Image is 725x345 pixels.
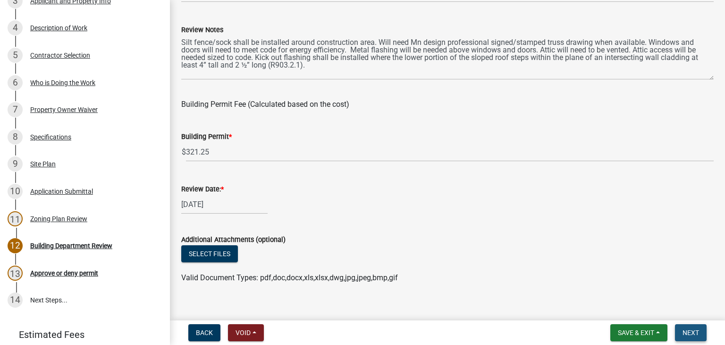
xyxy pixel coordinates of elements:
[30,134,71,140] div: Specifications
[181,245,238,262] button: Select files
[181,27,223,34] label: Review Notes
[8,293,23,308] div: 14
[30,79,95,86] div: Who is Doing the Work
[30,161,56,167] div: Site Plan
[228,324,264,341] button: Void
[8,102,23,117] div: 7
[8,238,23,253] div: 12
[181,87,714,110] div: Building Permit Fee (Calculated based on the cost)
[181,273,398,282] span: Valid Document Types: pdf,doc,docx,xls,xlsx,dwg,jpg,jpeg,bmp,gif
[8,20,23,35] div: 4
[30,216,87,222] div: Zoning Plan Review
[181,142,186,162] span: $
[30,270,98,276] div: Approve or deny permit
[8,75,23,90] div: 6
[618,329,654,336] span: Save & Exit
[610,324,667,341] button: Save & Exit
[181,186,224,193] label: Review Date:
[181,237,286,243] label: Additional Attachments (optional)
[181,195,268,214] input: mm/dd/yyyy
[30,188,93,195] div: Application Submittal
[675,324,707,341] button: Next
[8,129,23,145] div: 8
[8,266,23,281] div: 13
[8,211,23,226] div: 11
[30,25,87,31] div: Description of Work
[30,106,98,113] div: Property Owner Waiver
[181,134,232,140] label: Building Permit
[8,325,155,344] a: Estimated Fees
[188,324,220,341] button: Back
[236,329,251,336] span: Void
[683,329,699,336] span: Next
[30,52,90,59] div: Contractor Selection
[196,329,213,336] span: Back
[8,184,23,199] div: 10
[8,48,23,63] div: 5
[8,156,23,172] div: 9
[30,242,112,249] div: Building Department Review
